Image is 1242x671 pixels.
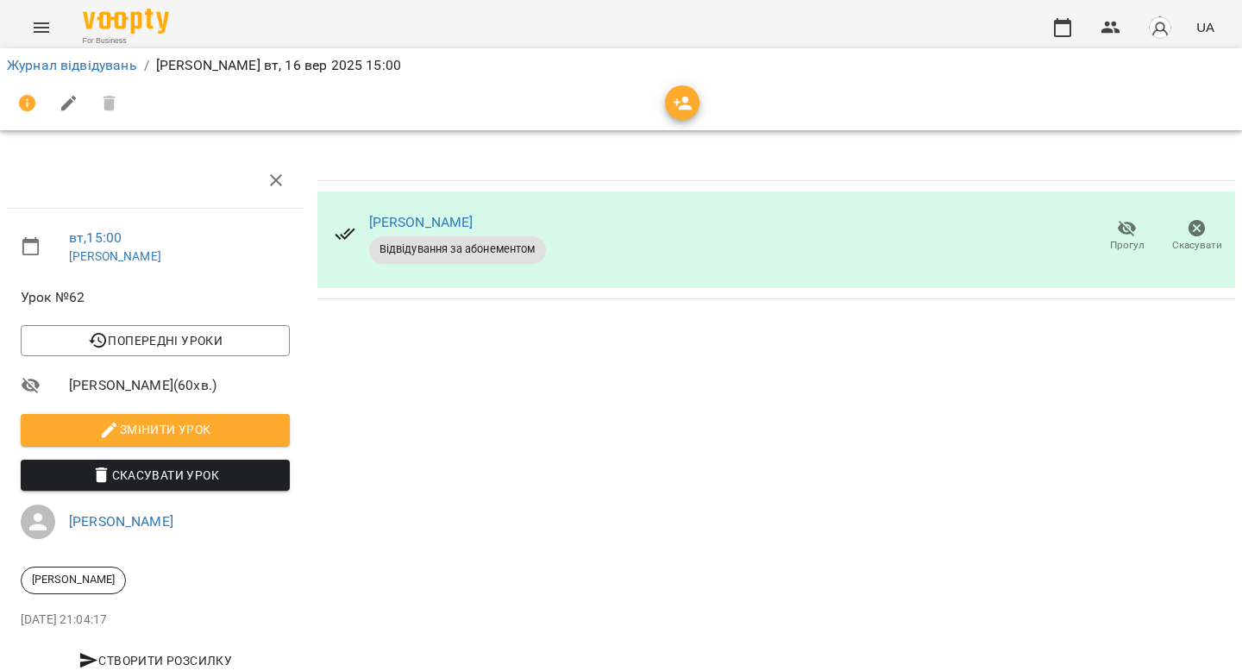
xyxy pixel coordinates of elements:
[156,55,401,76] p: [PERSON_NAME] вт, 16 вер 2025 15:00
[83,9,169,34] img: Voopty Logo
[34,330,276,351] span: Попередні уроки
[369,241,546,257] span: Відвідування за абонементом
[7,57,137,73] a: Журнал відвідувань
[69,513,173,530] a: [PERSON_NAME]
[1196,18,1214,36] span: UA
[21,287,290,308] span: Урок №62
[69,375,290,396] span: [PERSON_NAME] ( 60 хв. )
[83,35,169,47] span: For Business
[1172,238,1222,253] span: Скасувати
[1189,11,1221,43] button: UA
[1092,212,1162,260] button: Прогул
[144,55,149,76] li: /
[21,414,290,445] button: Змінити урок
[21,567,126,594] div: [PERSON_NAME]
[1162,212,1232,260] button: Скасувати
[1110,238,1145,253] span: Прогул
[34,419,276,440] span: Змінити урок
[69,229,122,246] a: вт , 15:00
[34,465,276,486] span: Скасувати Урок
[1148,16,1172,40] img: avatar_s.png
[369,214,474,230] a: [PERSON_NAME]
[28,650,283,671] span: Створити розсилку
[21,7,62,48] button: Menu
[22,572,125,587] span: [PERSON_NAME]
[21,460,290,491] button: Скасувати Урок
[69,249,161,263] a: [PERSON_NAME]
[7,55,1235,76] nav: breadcrumb
[21,611,290,629] p: [DATE] 21:04:17
[21,325,290,356] button: Попередні уроки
